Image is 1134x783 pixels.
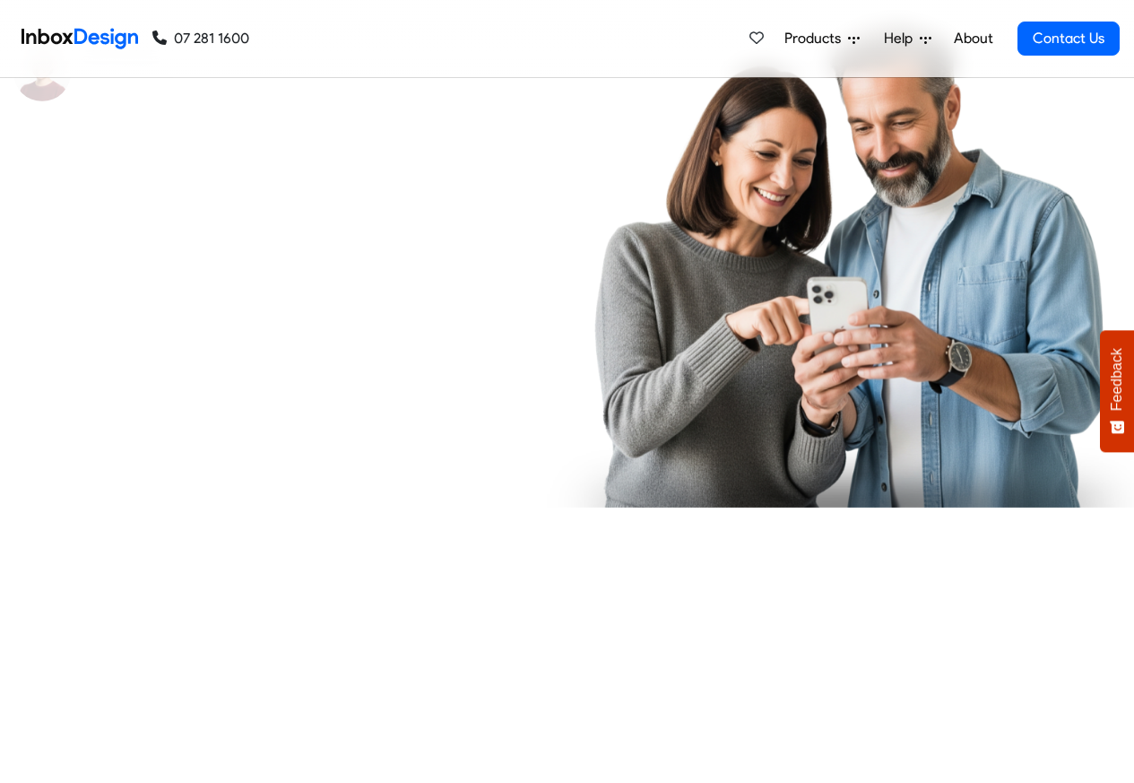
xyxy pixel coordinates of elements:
[877,21,939,57] a: Help
[1109,348,1125,411] span: Feedback
[948,21,998,57] a: About
[884,28,920,49] span: Help
[777,21,867,57] a: Products
[1100,330,1134,452] button: Feedback - Show survey
[152,28,249,49] a: 07 281 1600
[1017,22,1120,56] a: Contact Us
[784,28,848,49] span: Products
